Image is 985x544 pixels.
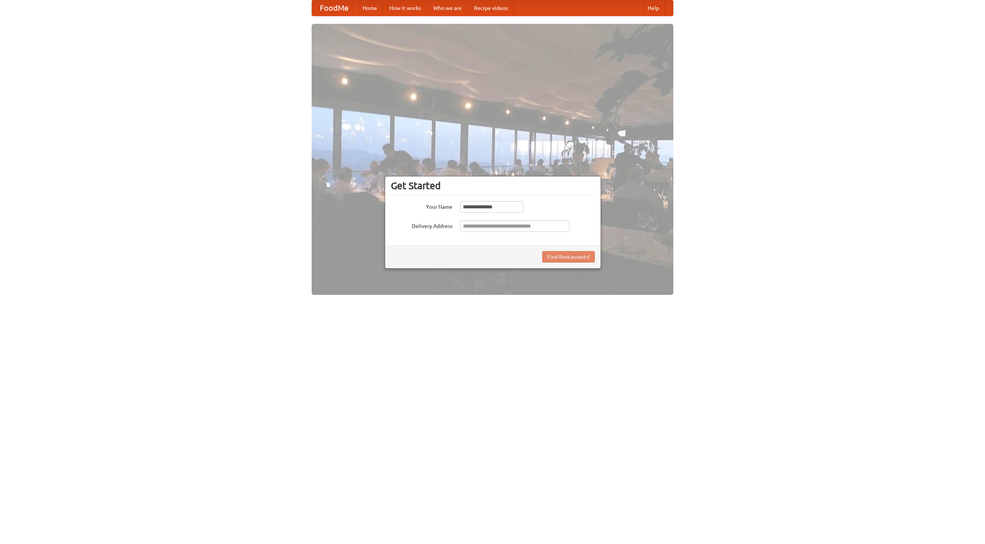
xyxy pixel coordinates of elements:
button: Find Restaurants! [542,251,595,263]
h3: Get Started [391,180,595,191]
a: FoodMe [312,0,356,16]
a: How it works [383,0,427,16]
a: Who we are [427,0,468,16]
a: Help [641,0,665,16]
a: Home [356,0,383,16]
label: Delivery Address [391,220,452,230]
a: Recipe videos [468,0,514,16]
label: Your Name [391,201,452,211]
